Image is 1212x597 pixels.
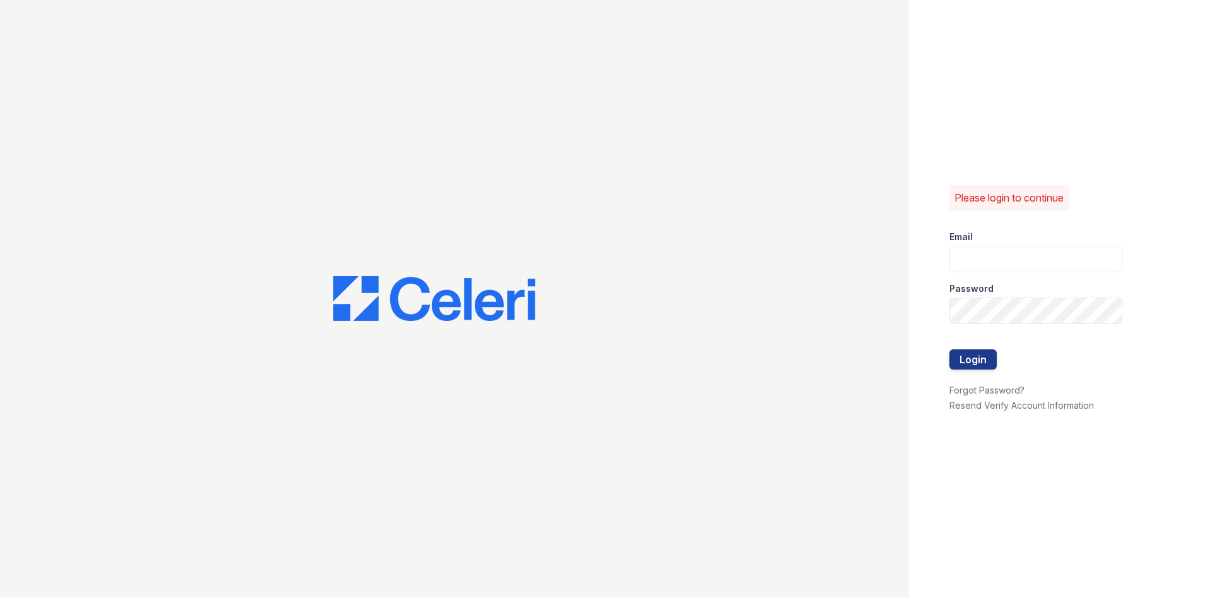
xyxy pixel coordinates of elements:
label: Email [949,231,973,243]
img: CE_Logo_Blue-a8612792a0a2168367f1c8372b55b34899dd931a85d93a1a3d3e32e68fde9ad4.png [333,276,535,322]
p: Please login to continue [954,190,1064,205]
a: Resend Verify Account Information [949,400,1094,411]
button: Login [949,349,997,370]
label: Password [949,282,994,295]
a: Forgot Password? [949,385,1025,395]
